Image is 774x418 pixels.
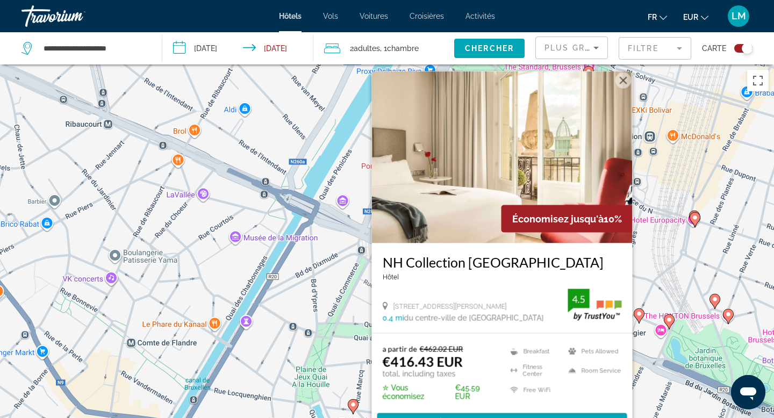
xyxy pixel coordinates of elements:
a: Vols [323,12,338,20]
del: €462.02 EUR [420,344,463,354]
span: Chambre [387,44,419,53]
a: Hôtels [279,12,302,20]
span: LM [732,11,746,21]
a: Activités [465,12,495,20]
span: Adultes [354,44,380,53]
span: 0.4 mi [383,314,404,322]
button: Fermer [615,73,632,89]
span: Carte [702,41,726,56]
li: Room Service [563,364,622,378]
span: fr [648,13,657,21]
button: Change language [648,9,667,25]
a: Travorium [21,2,129,30]
button: Chercher [454,39,525,58]
span: Économisez jusqu'à [512,213,604,225]
p: €45.59 EUR [383,384,497,401]
button: Toggle map [726,44,752,53]
button: Passer en plein écran [747,70,769,91]
div: null star Hotel [383,273,622,281]
mat-select: Sort by [544,41,599,54]
span: a partir de [383,344,417,354]
li: Pets Allowed [563,344,622,358]
span: EUR [683,13,698,21]
span: du centre-ville de [GEOGRAPHIC_DATA] [404,314,544,322]
img: Hotel image [372,71,633,243]
span: [STREET_ADDRESS][PERSON_NAME] [393,302,507,311]
span: 2 [350,41,380,56]
button: Travelers: 2 adults, 0 children [313,32,454,64]
a: Croisières [410,12,444,20]
span: Chercher [465,44,514,53]
span: Hôtel [383,273,399,281]
button: User Menu [725,5,752,27]
span: ✮ Vous économisez [383,384,453,401]
div: 10% [501,205,633,233]
span: Plus grandes économies [544,44,673,52]
iframe: Bouton de lancement de la fenêtre de messagerie [731,375,765,409]
button: Filter [619,37,691,60]
p: total, including taxes [383,370,497,378]
li: Breakfast [505,344,563,358]
a: Voitures [360,12,388,20]
ins: €416.43 EUR [383,354,463,370]
li: Free WiFi [505,383,563,397]
img: trustyou-badge.svg [568,289,622,321]
button: Change currency [683,9,708,25]
button: Check-in date: Dec 5, 2025 Check-out date: Dec 7, 2025 [162,32,314,64]
span: , 1 [380,41,419,56]
div: 4.5 [568,293,590,306]
a: NH Collection [GEOGRAPHIC_DATA] [383,254,622,270]
li: Fitness Center [505,364,563,378]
